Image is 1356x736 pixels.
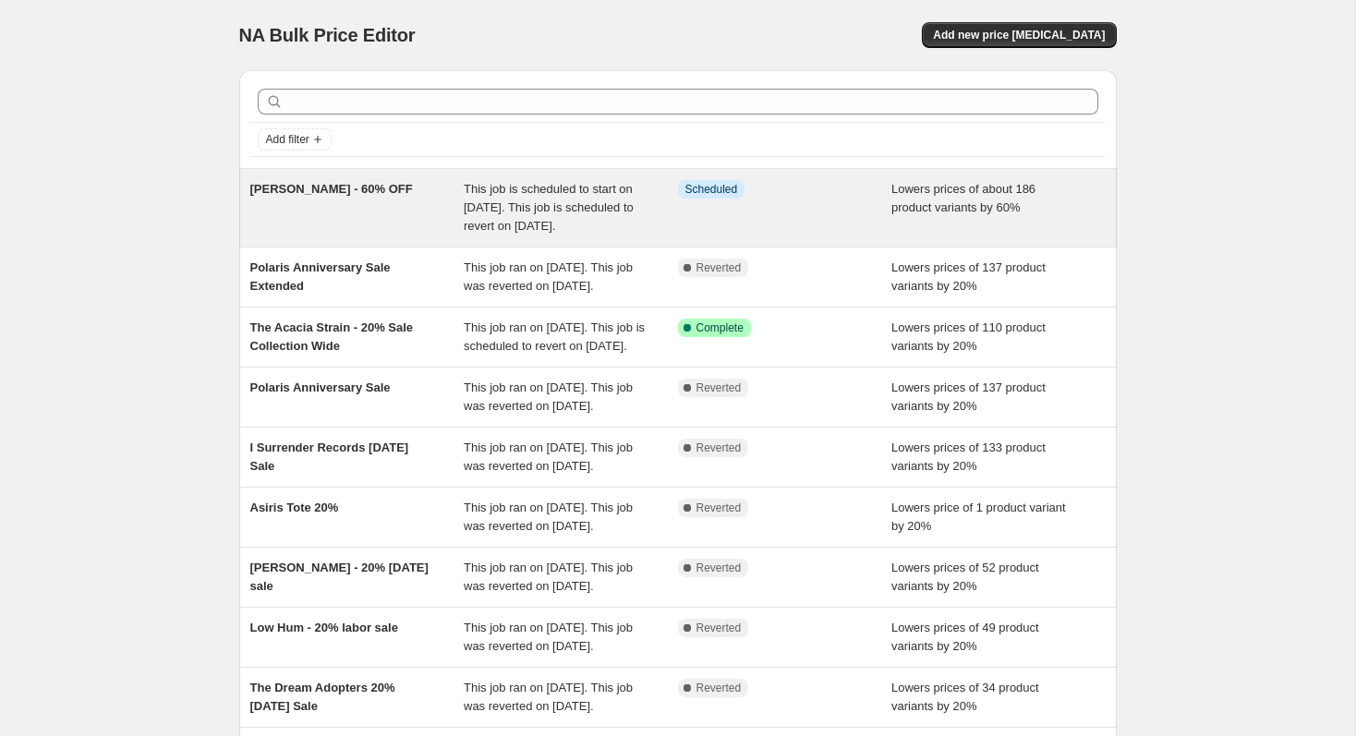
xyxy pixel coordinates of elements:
[696,380,742,395] span: Reverted
[239,25,416,45] span: NA Bulk Price Editor
[933,28,1105,42] span: Add new price [MEDICAL_DATA]
[266,132,309,147] span: Add filter
[464,621,633,653] span: This job ran on [DATE]. This job was reverted on [DATE].
[891,380,1046,413] span: Lowers prices of 137 product variants by 20%
[250,501,339,514] span: Asiris Tote 20%
[891,260,1046,293] span: Lowers prices of 137 product variants by 20%
[250,380,391,394] span: Polaris Anniversary Sale
[891,501,1066,533] span: Lowers price of 1 product variant by 20%
[464,561,633,593] span: This job ran on [DATE]. This job was reverted on [DATE].
[891,182,1035,214] span: Lowers prices of about 186 product variants by 60%
[464,440,633,473] span: This job ran on [DATE]. This job was reverted on [DATE].
[696,561,742,575] span: Reverted
[250,621,398,634] span: Low Hum - 20% labor sale
[464,260,633,293] span: This job ran on [DATE]. This job was reverted on [DATE].
[250,260,391,293] span: Polaris Anniversary Sale Extended
[250,561,429,593] span: [PERSON_NAME] - 20% [DATE] sale
[696,320,744,335] span: Complete
[250,320,414,353] span: The Acacia Strain - 20% Sale Collection Wide
[891,440,1046,473] span: Lowers prices of 133 product variants by 20%
[464,320,645,353] span: This job ran on [DATE]. This job is scheduled to revert on [DATE].
[891,561,1039,593] span: Lowers prices of 52 product variants by 20%
[891,681,1039,713] span: Lowers prices of 34 product variants by 20%
[922,22,1116,48] button: Add new price [MEDICAL_DATA]
[464,182,634,233] span: This job is scheduled to start on [DATE]. This job is scheduled to revert on [DATE].
[464,681,633,713] span: This job ran on [DATE]. This job was reverted on [DATE].
[696,681,742,695] span: Reverted
[696,260,742,275] span: Reverted
[250,440,409,473] span: I Surrender Records [DATE] Sale
[696,501,742,515] span: Reverted
[891,320,1046,353] span: Lowers prices of 110 product variants by 20%
[891,621,1039,653] span: Lowers prices of 49 product variants by 20%
[696,621,742,635] span: Reverted
[464,501,633,533] span: This job ran on [DATE]. This job was reverted on [DATE].
[258,128,332,151] button: Add filter
[250,182,413,196] span: [PERSON_NAME] - 60% OFF
[250,681,395,713] span: The Dream Adopters 20% [DATE] Sale
[685,182,738,197] span: Scheduled
[464,380,633,413] span: This job ran on [DATE]. This job was reverted on [DATE].
[696,440,742,455] span: Reverted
